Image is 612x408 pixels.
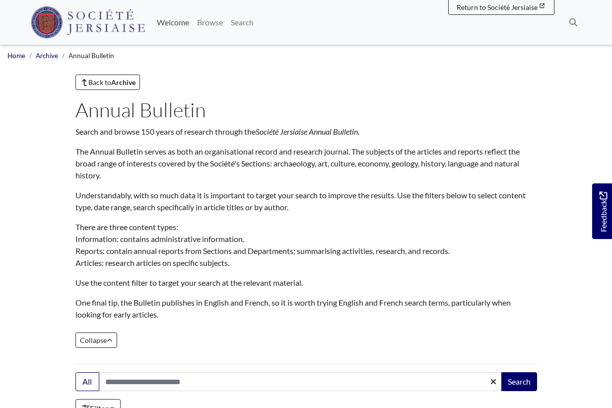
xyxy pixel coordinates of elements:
[457,3,538,11] span: Return to Société Jersiaise
[68,52,114,60] span: Annual Bulletin
[111,78,136,86] strong: Archive
[75,221,537,269] p: There are three content types: Information: contains administrative information. Reports: contain...
[31,6,145,38] img: Société Jersiaise
[193,12,227,32] a: Browse
[75,332,117,348] button: Show less of the content
[75,146,537,181] p: The Annual Bulletin serves as both an organisational record and research journal. The subjects of...
[31,4,145,41] a: Société Jersiaise logo
[75,372,99,391] button: All
[7,52,25,60] a: Home
[80,336,113,344] span: Less
[592,183,612,239] a: Would you like to provide feedback?
[75,98,537,122] h1: Annual Bulletin
[75,126,537,138] p: Search and browse 150 years of research through the .
[227,12,258,32] a: Search
[153,12,193,32] a: Welcome
[75,189,537,213] p: Understandably, with so much data it is important to target your search to improve the results. U...
[256,127,358,136] em: Société Jersiaise Annual Bulletin
[75,297,537,321] p: One final tip, the Bulletin publishes in English and French, so it is worth trying English and Fr...
[36,52,58,60] a: Archive
[75,277,537,289] p: Use the content filter to target your search at the relevant material.
[501,372,537,391] button: Search
[99,372,502,391] input: Search this collection...
[597,192,609,232] span: Feedback
[75,75,140,90] a: Back toArchive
